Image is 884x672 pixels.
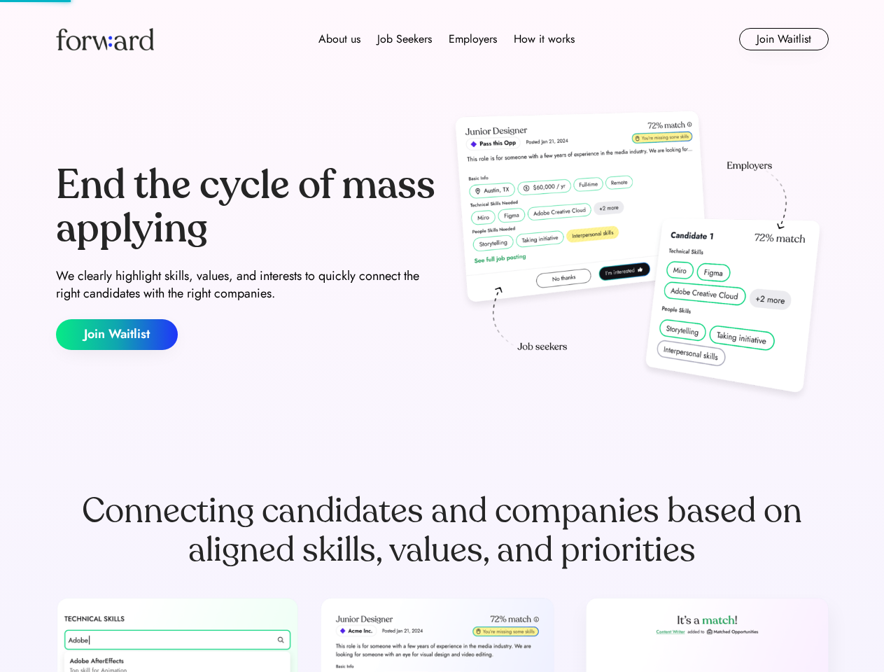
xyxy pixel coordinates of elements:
div: Connecting candidates and companies based on aligned skills, values, and priorities [56,491,829,570]
img: hero-image.png [448,106,829,407]
div: We clearly highlight skills, values, and interests to quickly connect the right candidates with t... [56,267,437,302]
div: Job Seekers [377,31,432,48]
button: Join Waitlist [56,319,178,350]
button: Join Waitlist [739,28,829,50]
div: Employers [449,31,497,48]
div: How it works [514,31,575,48]
div: About us [318,31,360,48]
div: End the cycle of mass applying [56,164,437,250]
img: Forward logo [56,28,154,50]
